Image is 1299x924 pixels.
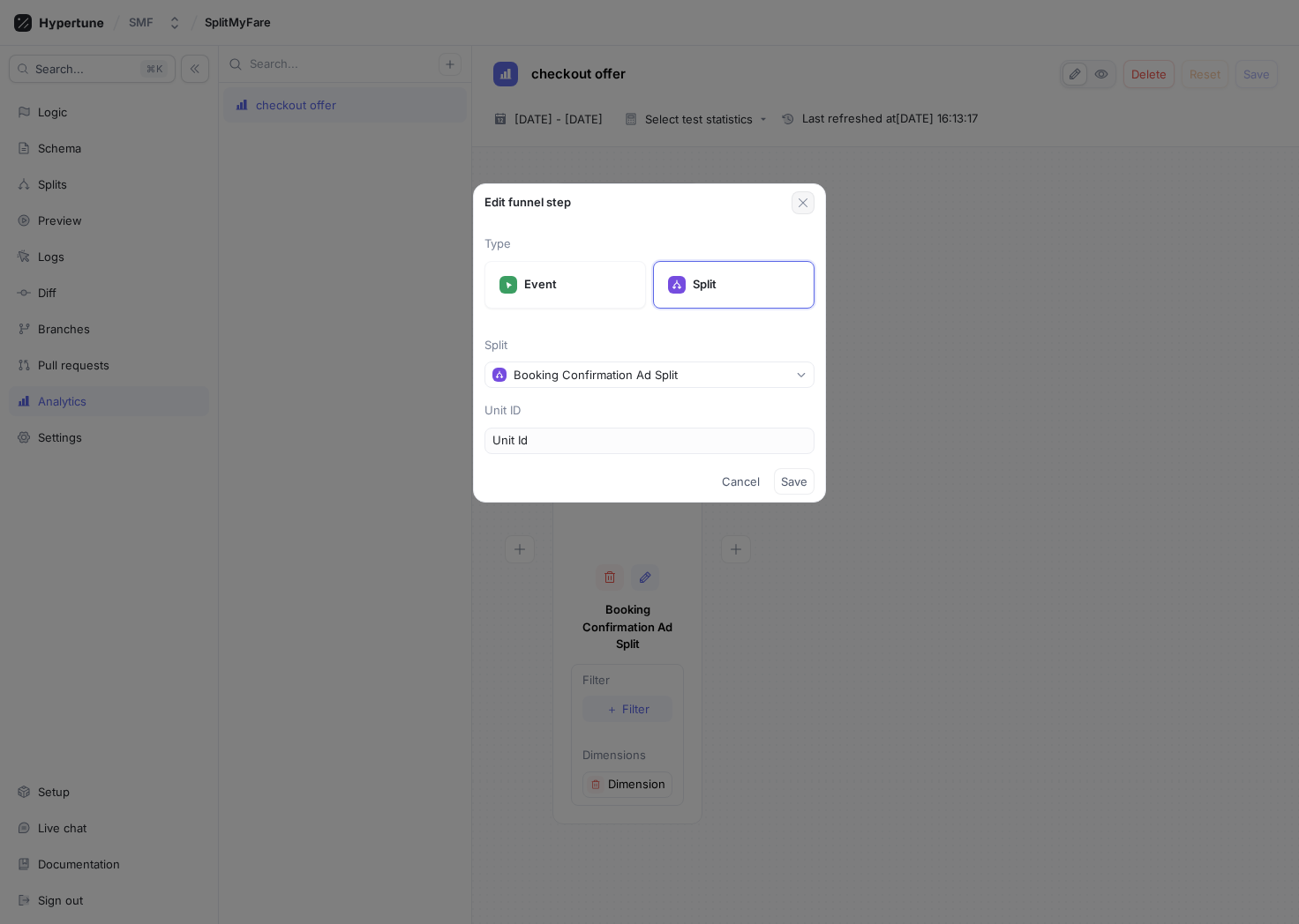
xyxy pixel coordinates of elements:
[484,361,815,388] button: Booking Confirmation Ad Split
[484,194,792,212] div: Edit funnel step
[774,468,815,495] button: Save
[484,337,815,354] p: Split
[484,428,815,454] button: Unit Id
[722,476,760,487] span: Cancel
[524,276,631,294] p: Event
[514,368,678,383] div: Booking Confirmation Ad Split
[492,433,528,448] div: Unit Id
[484,235,815,253] p: Type
[484,402,815,420] p: Unit ID
[715,468,767,495] button: Cancel
[693,276,800,294] p: Split
[781,476,807,487] span: Save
